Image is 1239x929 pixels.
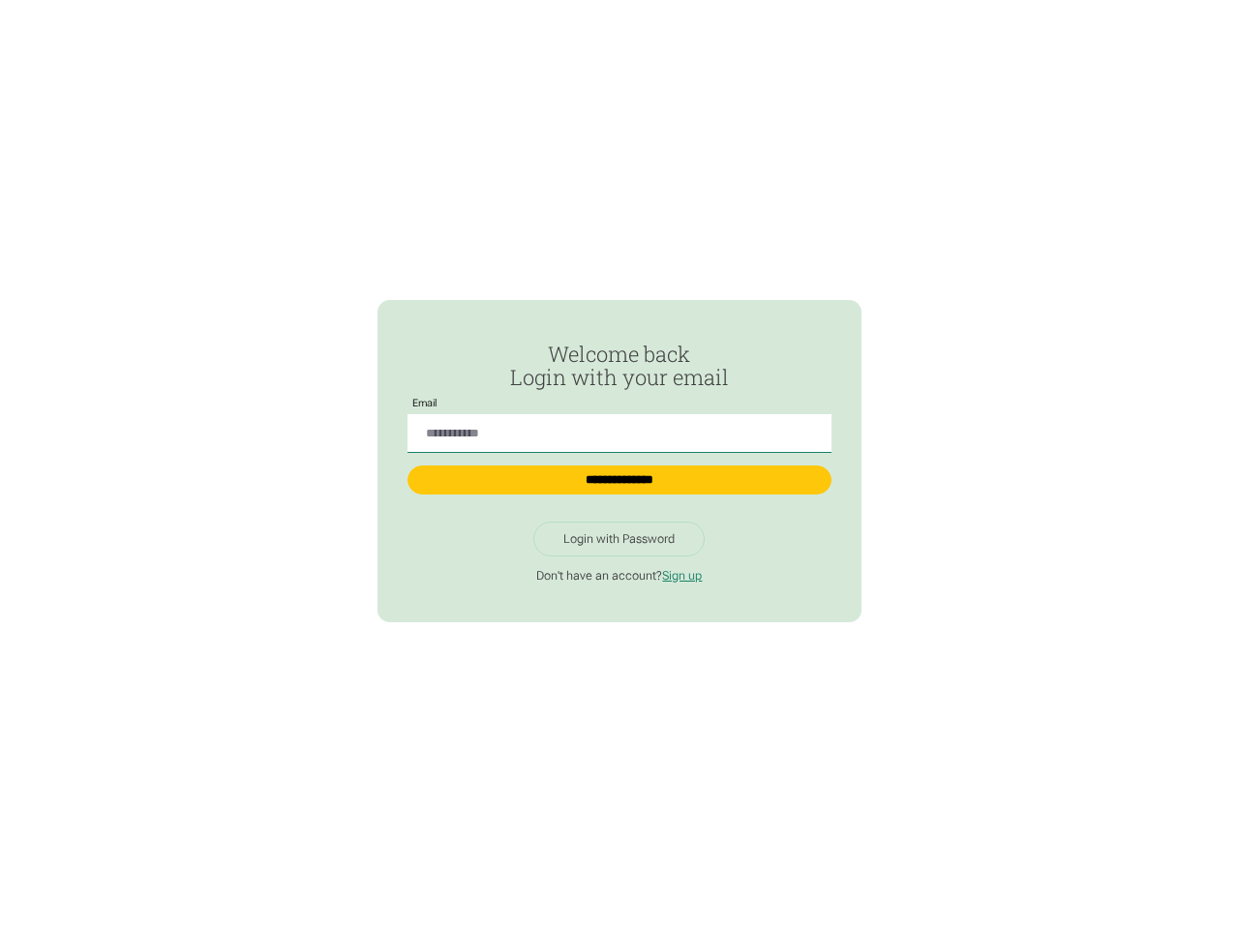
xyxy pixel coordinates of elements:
[408,343,831,509] form: Passwordless Login
[408,398,441,409] label: Email
[563,531,675,547] div: Login with Password
[408,568,831,584] p: Don't have an account?
[408,343,831,389] h2: Welcome back Login with your email
[662,568,702,583] a: Sign up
